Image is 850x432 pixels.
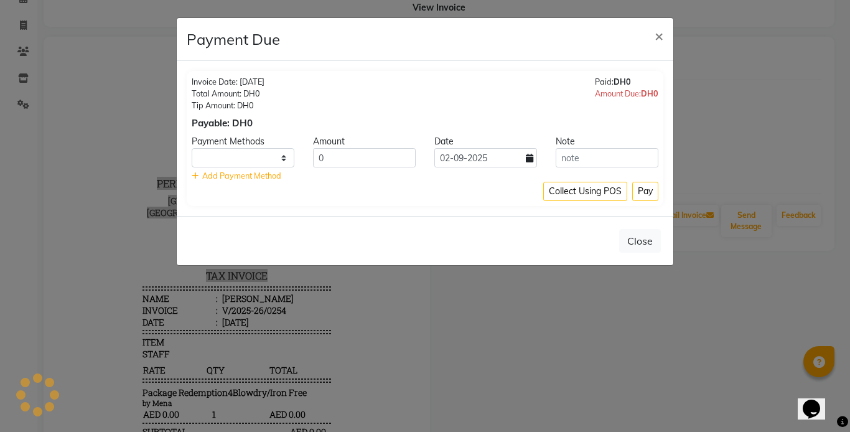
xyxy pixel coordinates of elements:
[86,388,146,400] div: GRAND TOTAL
[150,314,212,327] span: QTY
[86,349,116,359] small: by Mena
[313,148,416,167] input: Amount
[655,26,663,45] span: ×
[150,359,212,372] span: 1
[86,243,162,255] div: Name
[595,88,658,100] div: Amount Due:
[86,255,162,267] div: Invoice
[86,299,114,311] span: STAFF
[86,359,148,372] span: AED 0.00
[213,314,274,327] span: TOTAL
[632,182,658,201] button: Pay
[86,217,274,235] h3: TAX INVOICE
[160,255,162,267] span: :
[543,182,627,201] button: Collect Using POS
[187,28,280,50] h4: Payment Due
[86,172,274,189] p: Tax No : 100436654600003
[164,255,230,267] div: V/2025-26/0254
[192,116,264,131] div: Payable: DH0
[86,189,274,217] p: Contact: [PHONE_NUMBER] | [PHONE_NUMBER]
[86,267,162,279] div: Date
[641,88,658,98] span: DH0
[192,100,264,111] div: Tip Amount: DH0
[160,243,162,255] span: :
[202,171,281,181] span: Add Payment Method
[164,243,238,255] div: [PERSON_NAME]
[595,76,658,88] div: Paid:
[86,377,131,388] div: SUBTOTAL
[614,77,631,87] span: DH0
[619,229,661,253] button: Close
[546,135,668,148] div: Note
[86,143,274,172] p: [GEOGRAPHIC_DATA], shop #5&6 , [GEOGRAPHIC_DATA] , [GEOGRAPHIC_DATA]
[192,88,264,100] div: Total Amount: DH0
[556,148,658,167] input: note
[434,148,537,167] input: yyyy-mm-dd
[86,125,274,143] h3: PERFECT IMAGE BEAUTY SALON
[164,267,193,279] div: [DATE]
[304,135,425,148] div: Amount
[182,135,304,148] div: Payment Methods
[86,314,148,327] span: RATE
[645,18,673,53] button: Close
[798,382,838,420] iframe: chat widget
[192,76,264,88] div: Invoice Date: [DATE]
[86,337,251,349] span: Package Redemption4Blowdry/Iron Free
[229,388,275,400] div: AED 0.00
[86,287,108,299] span: ITEM
[425,135,546,148] div: Date
[86,411,274,423] p: Please visit again !
[160,267,162,279] span: :
[229,377,275,388] div: AED 0.00
[213,359,274,372] span: AED 0.00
